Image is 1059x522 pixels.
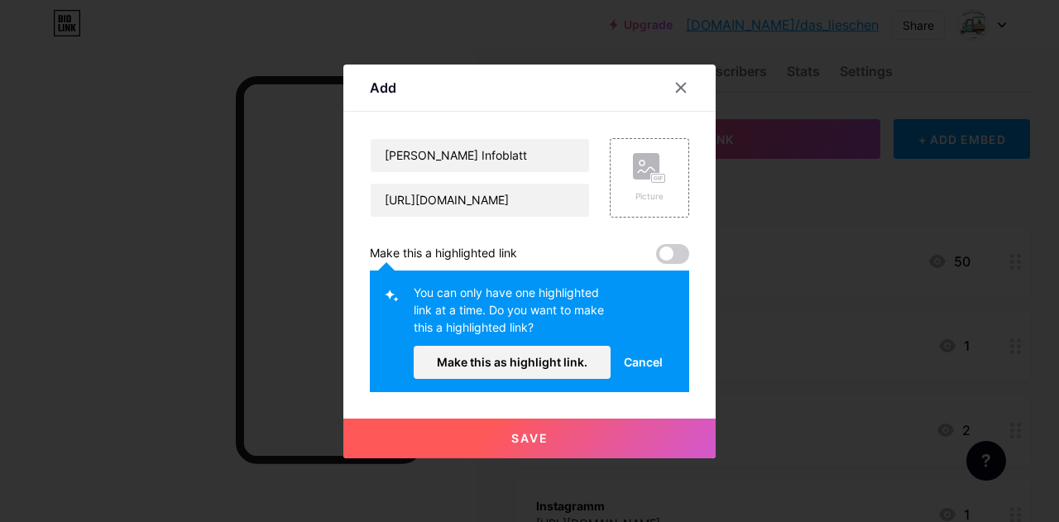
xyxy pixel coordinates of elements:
span: Save [511,431,549,445]
div: Picture [633,190,666,203]
div: You can only have one highlighted link at a time. Do you want to make this a highlighted link? [414,284,611,346]
input: URL [371,184,589,217]
button: Cancel [611,346,676,379]
div: Make this a highlighted link [370,244,517,264]
input: Title [371,139,589,172]
span: Cancel [624,353,663,371]
button: Save [343,419,716,458]
span: Make this as highlight link. [437,355,587,369]
button: Make this as highlight link. [414,346,611,379]
div: Add [370,78,396,98]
